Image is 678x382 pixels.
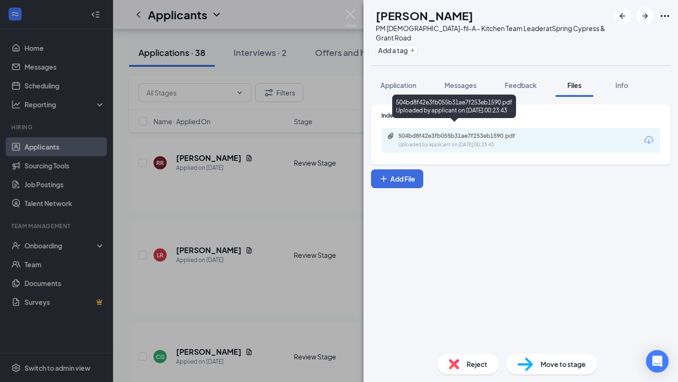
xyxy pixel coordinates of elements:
h1: [PERSON_NAME] [376,8,473,24]
span: Reject [467,359,487,369]
svg: Plus [379,174,388,183]
button: ArrowRight [637,8,654,24]
div: 504bd8f42e3fb055b31ae7f253eb1590.pdf Uploaded by applicant on [DATE] 00:23:43 [392,95,516,118]
svg: Plus [410,48,415,53]
div: 504bd8f42e3fb055b31ae7f253eb1590.pdf [398,132,530,140]
svg: ArrowRight [639,10,651,22]
svg: Paperclip [387,132,395,140]
svg: Ellipses [659,10,670,22]
div: Open Intercom Messenger [646,350,669,373]
span: Move to stage [541,359,586,369]
button: Add FilePlus [371,169,423,188]
a: Paperclip504bd8f42e3fb055b31ae7f253eb1590.pdfUploaded by applicant on [DATE] 00:23:43 [387,132,540,149]
span: Feedback [505,81,537,89]
div: Indeed Resume [381,111,660,119]
svg: ArrowLeftNew [617,10,628,22]
div: PM [DEMOGRAPHIC_DATA]-fil-A - Kitchen Team Leader at Spring Cypress & Grant Road [376,24,609,42]
button: PlusAdd a tag [376,45,418,55]
svg: Download [643,135,654,146]
span: Application [380,81,416,89]
span: Info [615,81,628,89]
button: ArrowLeftNew [614,8,631,24]
span: Files [567,81,581,89]
span: Messages [444,81,476,89]
div: Uploaded by applicant on [DATE] 00:23:43 [398,141,540,149]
